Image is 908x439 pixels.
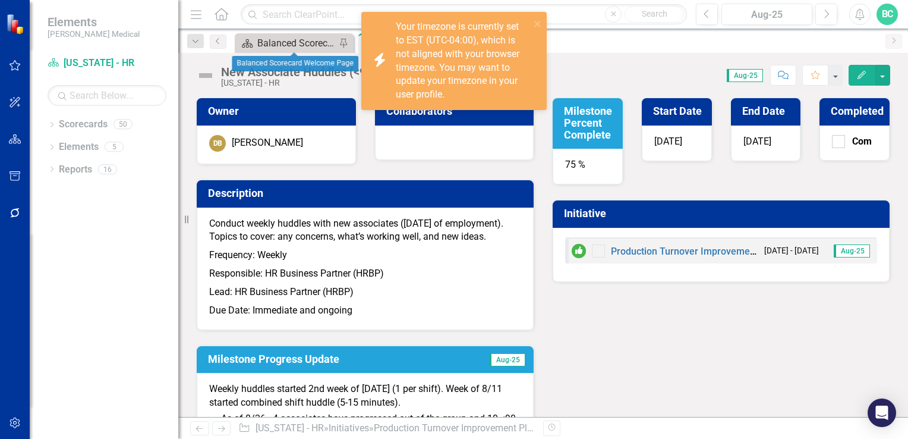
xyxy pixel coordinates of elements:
[329,422,369,434] a: Initiatives
[59,163,92,177] a: Reports
[564,208,882,219] h3: Initiative
[48,29,140,39] small: [PERSON_NAME] Medical
[727,69,763,82] span: Aug-25
[209,135,226,152] div: DB
[238,422,534,435] div: » » »
[48,57,166,70] a: [US_STATE] - HR
[257,36,336,51] div: Balanced Scorecard Welcome Page
[877,4,898,25] button: BC
[232,136,303,150] div: [PERSON_NAME]
[831,105,884,117] h3: Completed
[374,422,538,434] a: Production Turnover Improvement Plan
[113,120,133,130] div: 50
[48,85,166,106] input: Search Below...
[534,17,542,30] button: close
[642,9,667,18] span: Search
[209,217,521,247] p: Conduct weekly huddles with new associates ([DATE] of employment). Topics to cover: any concerns,...
[834,244,870,258] span: Aug-25
[221,65,405,79] div: New Associate Huddles (<90 days)
[209,302,521,318] p: Due Date: Immediate and ongoing
[654,136,682,147] span: [DATE]
[256,422,324,434] a: [US_STATE] - HR
[653,105,705,117] h3: Start Date
[396,20,530,102] div: Your timezone is currently set to EST (UTC-04:00), which is not aligned with your browser timezon...
[742,105,794,117] h3: End Date
[209,283,521,302] p: Lead: HR Business Partner (HRBP)
[764,245,819,256] small: [DATE] - [DATE]
[868,399,896,427] div: Open Intercom Messenger
[572,244,586,258] img: On or Above Target
[238,36,336,51] a: Balanced Scorecard Welcome Page
[196,66,215,85] img: Not Defined
[59,118,108,131] a: Scorecards
[743,136,771,147] span: [DATE]
[611,246,780,257] a: Production Turnover Improvement Plan
[721,4,812,25] button: Aug-25
[232,56,358,71] div: Balanced Scorecard Welcome Page
[208,353,456,365] h3: Milestone Progress Update
[221,79,405,87] div: [US_STATE] - HR
[59,140,99,154] a: Elements
[208,105,349,117] h3: Owner
[6,14,27,35] img: ClearPoint Strategy
[553,149,623,184] div: 75 %
[209,246,521,265] p: Frequency: Weekly
[105,142,124,152] div: 5
[564,105,616,140] h3: Milestone Percent Complete
[208,187,526,199] h3: Description
[98,164,117,174] div: 16
[726,8,808,22] div: Aug-25
[625,6,684,23] button: Search
[48,15,140,29] span: Elements
[241,4,687,25] input: Search ClearPoint...
[489,353,525,366] span: Aug-25
[209,382,521,410] p: Weekly huddles started 2nd week of [DATE] (1 per shift). Week of 8/11 started combined shift hudd...
[209,265,521,283] p: Responsible: HR Business Partner (HRBP)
